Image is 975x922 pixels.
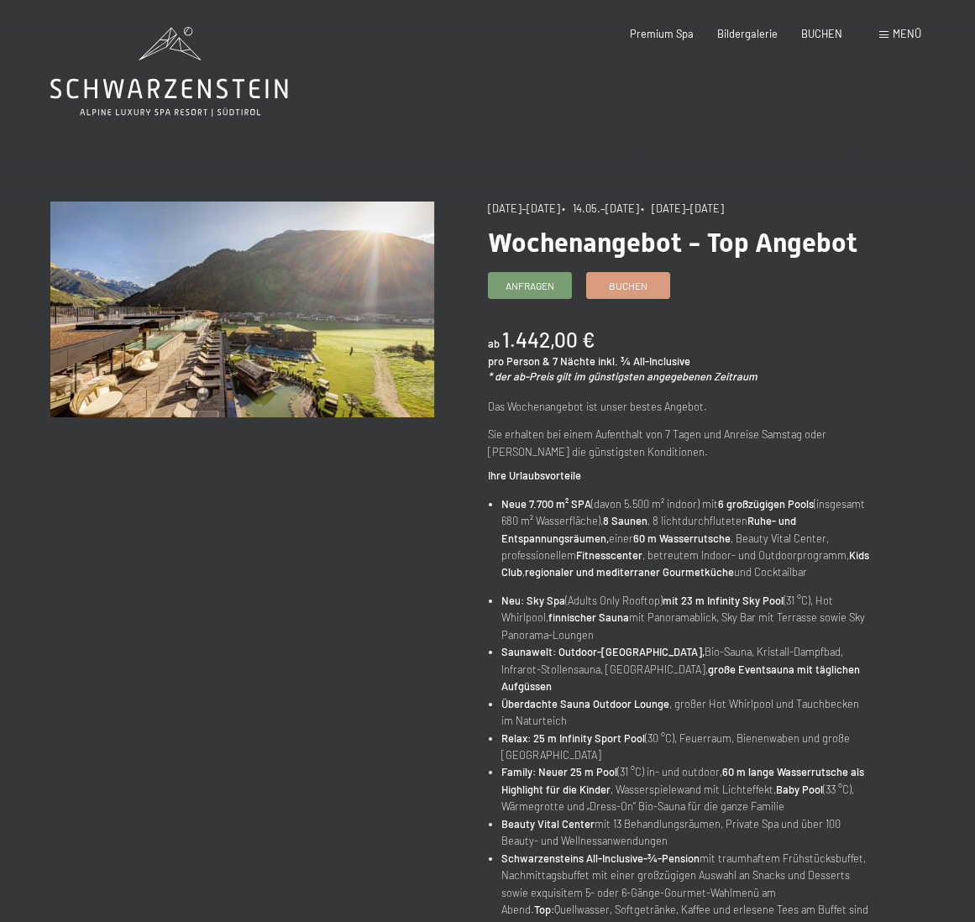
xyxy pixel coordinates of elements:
[501,594,565,607] strong: Neu: Sky Spa
[488,398,872,415] p: Das Wochenangebot ist unser bestes Angebot.
[502,327,595,352] b: 1.442,00 €
[501,730,871,764] li: (30 °C), Feuerraum, Bienenwaben und große [GEOGRAPHIC_DATA]
[633,532,731,545] strong: 60 m Wasserrutsche
[501,817,595,830] strong: Beauty Vital Center
[488,354,550,368] span: pro Person &
[501,815,871,850] li: mit 13 Behandlungsräumen, Private Spa und über 100 Beauty- und Wellnessanwendungen
[489,273,571,298] a: Anfragen
[776,783,823,796] strong: Baby Pool
[663,594,784,607] strong: mit 23 m Infinity Sky Pool
[562,202,639,215] span: • 14.05.–[DATE]
[506,279,554,293] span: Anfragen
[501,643,871,694] li: Bio-Sauna, Kristall-Dampfbad, Infrarot-Stollensauna, [GEOGRAPHIC_DATA],
[501,697,669,710] strong: Überdachte Sauna Outdoor Lounge
[501,514,796,544] strong: Ruhe- und Entspannungsräumen,
[50,202,434,417] img: Wochenangebot - Top Angebot
[893,27,921,40] span: Menü
[501,765,864,795] strong: 60 m lange Wasserrutsche als Highlight für die Kinder
[488,227,857,259] span: Wochenangebot - Top Angebot
[525,565,734,579] strong: regionaler und mediterraner Gourmetküche
[488,202,560,215] span: [DATE]–[DATE]
[488,369,757,383] em: * der ab-Preis gilt im günstigsten angegebenen Zeitraum
[630,27,694,40] a: Premium Spa
[501,592,871,643] li: (Adults Only Rooftop) (31 °C), Hot Whirlpool, mit Panoramablick, Sky Bar mit Terrasse sowie Sky P...
[603,514,647,527] strong: 8 Saunen
[553,354,595,368] span: 7 Nächte
[501,765,617,778] strong: Family: Neuer 25 m Pool
[501,695,871,730] li: , großer Hot Whirlpool und Tauchbecken im Naturteich
[641,202,724,215] span: • [DATE]–[DATE]
[501,763,871,815] li: (31 °C) in- und outdoor, , Wasserspielewand mit Lichteffekt, (33 °C), Wärmegrotte und „Dress-On“ ...
[488,426,872,460] p: Sie erhalten bei einem Aufenthalt von 7 Tagen und Anreise Samstag oder [PERSON_NAME] die günstigs...
[718,497,814,511] strong: 6 großzügigen Pools
[548,610,629,624] strong: finnischer Sauna
[488,469,581,482] strong: Ihre Urlaubsvorteile
[501,495,871,581] li: (davon 5.500 m² indoor) mit (insgesamt 680 m² Wasserfläche), , 8 lichtdurchfluteten einer , Beaut...
[501,731,645,745] strong: Relax: 25 m Infinity Sport Pool
[717,27,778,40] a: Bildergalerie
[598,354,690,368] span: inkl. ¾ All-Inclusive
[534,903,554,916] strong: Top:
[609,279,647,293] span: Buchen
[501,851,700,865] strong: Schwarzensteins All-Inclusive-¾-Pension
[576,548,642,562] strong: Fitnesscenter
[801,27,842,40] a: BUCHEN
[488,337,500,350] span: ab
[501,497,591,511] strong: Neue 7.700 m² SPA
[587,273,669,298] a: Buchen
[501,645,705,658] strong: Saunawelt: Outdoor-[GEOGRAPHIC_DATA],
